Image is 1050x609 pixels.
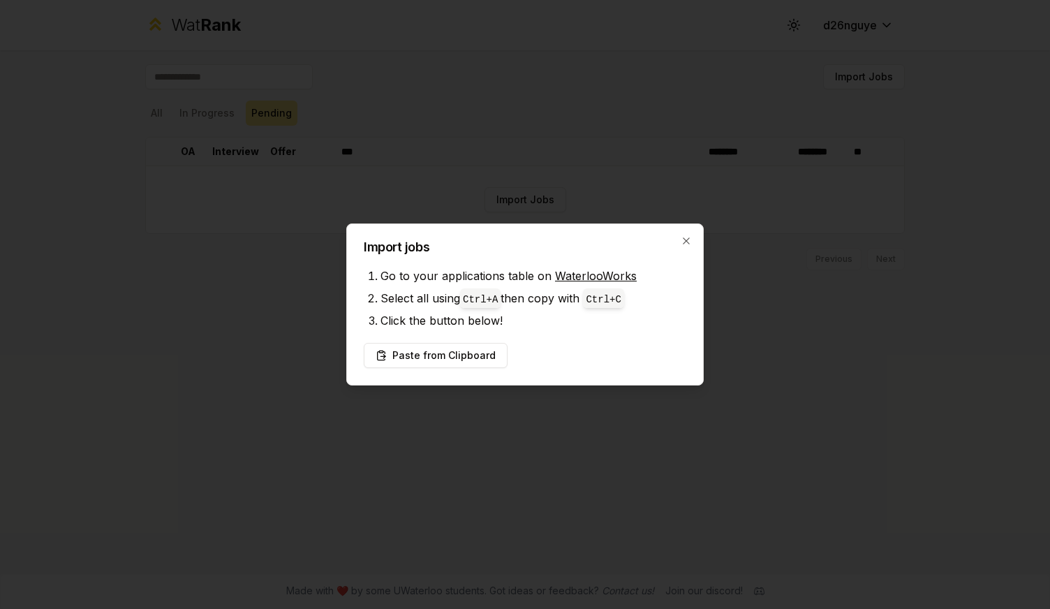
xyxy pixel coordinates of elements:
button: Paste from Clipboard [364,343,508,368]
li: Go to your applications table on [380,265,686,287]
code: Ctrl+ C [586,294,621,305]
code: Ctrl+ A [463,294,498,305]
h2: Import jobs [364,241,686,254]
li: Click the button below! [380,309,686,332]
a: WaterlooWorks [555,269,637,283]
li: Select all using then copy with [380,287,686,309]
